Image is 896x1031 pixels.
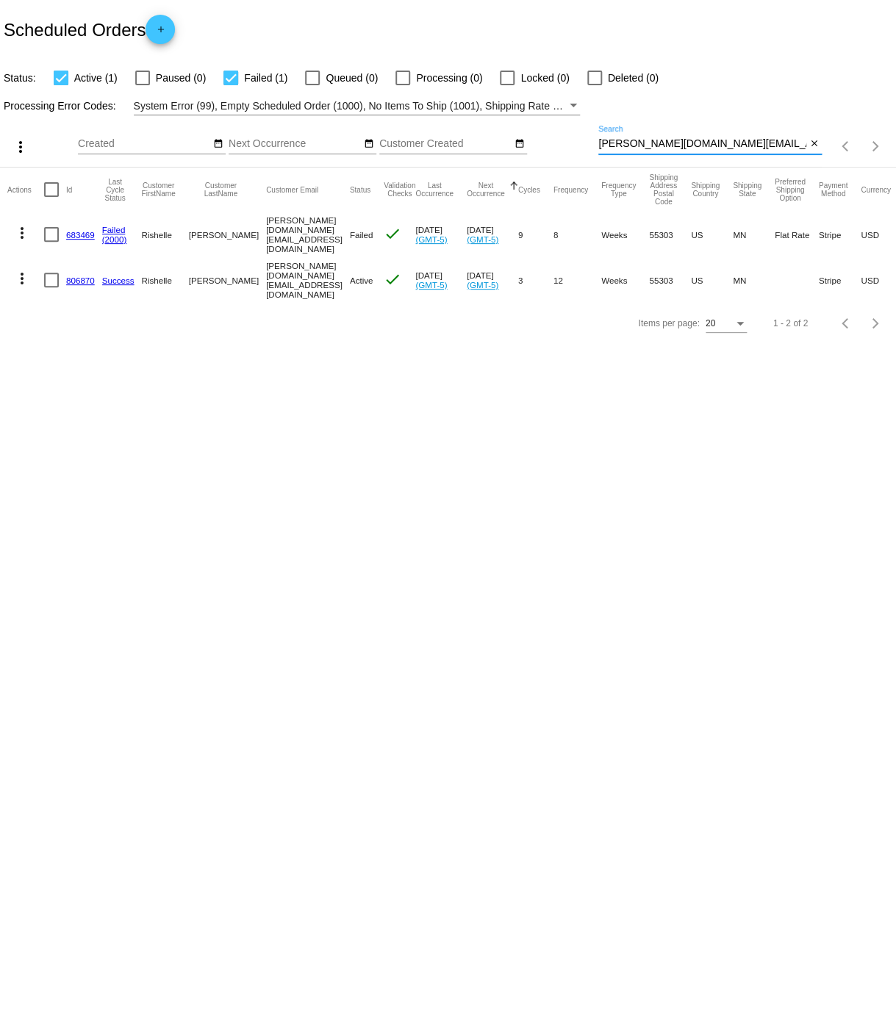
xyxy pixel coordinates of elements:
[415,212,467,257] mat-cell: [DATE]
[74,69,118,87] span: Active (1)
[691,182,720,198] button: Change sorting for ShippingCountry
[733,182,761,198] button: Change sorting for ShippingState
[467,280,498,290] a: (GMT-5)
[806,137,822,152] button: Clear
[415,234,447,244] a: (GMT-5)
[514,138,524,150] mat-icon: date_range
[467,257,518,303] mat-cell: [DATE]
[861,132,890,161] button: Next page
[518,185,540,194] button: Change sorting for Cycles
[691,212,733,257] mat-cell: US
[66,230,95,240] a: 683469
[649,173,678,206] button: Change sorting for ShippingPostcode
[601,257,649,303] mat-cell: Weeks
[350,276,373,285] span: Active
[134,97,580,115] mat-select: Filter by Processing Error Codes
[638,318,699,328] div: Items per page:
[706,318,715,328] span: 20
[142,257,189,303] mat-cell: Rishelle
[706,319,747,329] mat-select: Items per page:
[66,185,72,194] button: Change sorting for Id
[151,24,169,42] mat-icon: add
[520,69,569,87] span: Locked (0)
[415,257,467,303] mat-cell: [DATE]
[7,168,44,212] mat-header-cell: Actions
[102,276,135,285] a: Success
[102,234,127,244] a: (2000)
[326,69,378,87] span: Queued (0)
[553,212,601,257] mat-cell: 8
[266,257,350,303] mat-cell: [PERSON_NAME][DOMAIN_NAME][EMAIL_ADDRESS][DOMAIN_NAME]
[78,138,210,150] input: Created
[809,138,819,150] mat-icon: close
[518,212,553,257] mat-cell: 9
[156,69,206,87] span: Paused (0)
[13,270,31,287] mat-icon: more_vert
[12,138,29,156] mat-icon: more_vert
[213,138,223,150] mat-icon: date_range
[102,225,126,234] a: Failed
[608,69,659,87] span: Deleted (0)
[553,257,601,303] mat-cell: 12
[350,185,370,194] button: Change sorting for Status
[350,230,373,240] span: Failed
[364,138,374,150] mat-icon: date_range
[66,276,95,285] a: 806870
[467,234,498,244] a: (GMT-5)
[266,212,350,257] mat-cell: [PERSON_NAME][DOMAIN_NAME][EMAIL_ADDRESS][DOMAIN_NAME]
[649,212,691,257] mat-cell: 55303
[13,224,31,242] mat-icon: more_vert
[861,309,890,338] button: Next page
[601,182,636,198] button: Change sorting for FrequencyType
[229,138,361,150] input: Next Occurrence
[553,185,588,194] button: Change sorting for Frequency
[416,69,482,87] span: Processing (0)
[189,257,266,303] mat-cell: [PERSON_NAME]
[467,182,505,198] button: Change sorting for NextOccurrenceUtc
[598,138,806,150] input: Search
[649,257,691,303] mat-cell: 55303
[691,257,733,303] mat-cell: US
[733,212,775,257] mat-cell: MN
[773,318,808,328] div: 1 - 2 of 2
[266,185,318,194] button: Change sorting for CustomerEmail
[775,212,819,257] mat-cell: Flat Rate
[142,212,189,257] mat-cell: Rishelle
[4,15,175,44] h2: Scheduled Orders
[415,280,447,290] a: (GMT-5)
[189,182,253,198] button: Change sorting for CustomerLastName
[384,168,415,212] mat-header-cell: Validation Checks
[733,257,775,303] mat-cell: MN
[831,132,861,161] button: Previous page
[467,212,518,257] mat-cell: [DATE]
[102,178,129,202] button: Change sorting for LastProcessingCycleId
[142,182,176,198] button: Change sorting for CustomerFirstName
[379,138,512,150] input: Customer Created
[189,212,266,257] mat-cell: [PERSON_NAME]
[831,309,861,338] button: Previous page
[819,182,847,198] button: Change sorting for PaymentMethod.Type
[384,270,401,288] mat-icon: check
[244,69,287,87] span: Failed (1)
[819,257,861,303] mat-cell: Stripe
[861,185,891,194] button: Change sorting for CurrencyIso
[4,72,36,84] span: Status:
[819,212,861,257] mat-cell: Stripe
[384,225,401,243] mat-icon: check
[415,182,454,198] button: Change sorting for LastOccurrenceUtc
[518,257,553,303] mat-cell: 3
[4,100,116,112] span: Processing Error Codes:
[775,178,806,202] button: Change sorting for PreferredShippingOption
[601,212,649,257] mat-cell: Weeks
